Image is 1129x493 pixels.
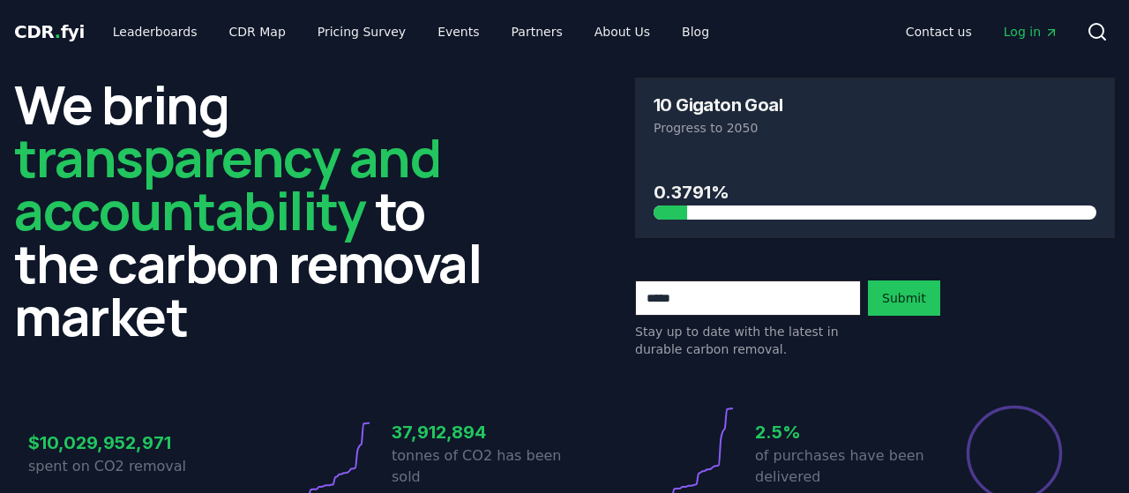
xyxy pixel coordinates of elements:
h3: $10,029,952,971 [28,430,201,456]
a: Leaderboards [99,16,212,48]
span: CDR fyi [14,21,85,42]
a: Contact us [892,16,986,48]
a: Partners [497,16,577,48]
span: . [55,21,61,42]
span: Log in [1004,23,1058,41]
a: Blog [668,16,723,48]
h3: 37,912,894 [392,419,564,445]
nav: Main [892,16,1073,48]
a: Events [423,16,493,48]
a: Pricing Survey [303,16,420,48]
h3: 10 Gigaton Goal [654,96,782,114]
p: tonnes of CO2 has been sold [392,445,564,488]
button: Submit [868,280,940,316]
h3: 2.5% [755,419,928,445]
span: transparency and accountability [14,121,440,246]
h2: We bring to the carbon removal market [14,78,494,342]
a: CDR.fyi [14,19,85,44]
p: Stay up to date with the latest in durable carbon removal. [635,323,861,358]
a: About Us [580,16,664,48]
a: CDR Map [215,16,300,48]
h3: 0.3791% [654,179,1096,205]
p: of purchases have been delivered [755,445,928,488]
a: Log in [990,16,1073,48]
p: Progress to 2050 [654,119,1096,137]
nav: Main [99,16,723,48]
p: spent on CO2 removal [28,456,201,477]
